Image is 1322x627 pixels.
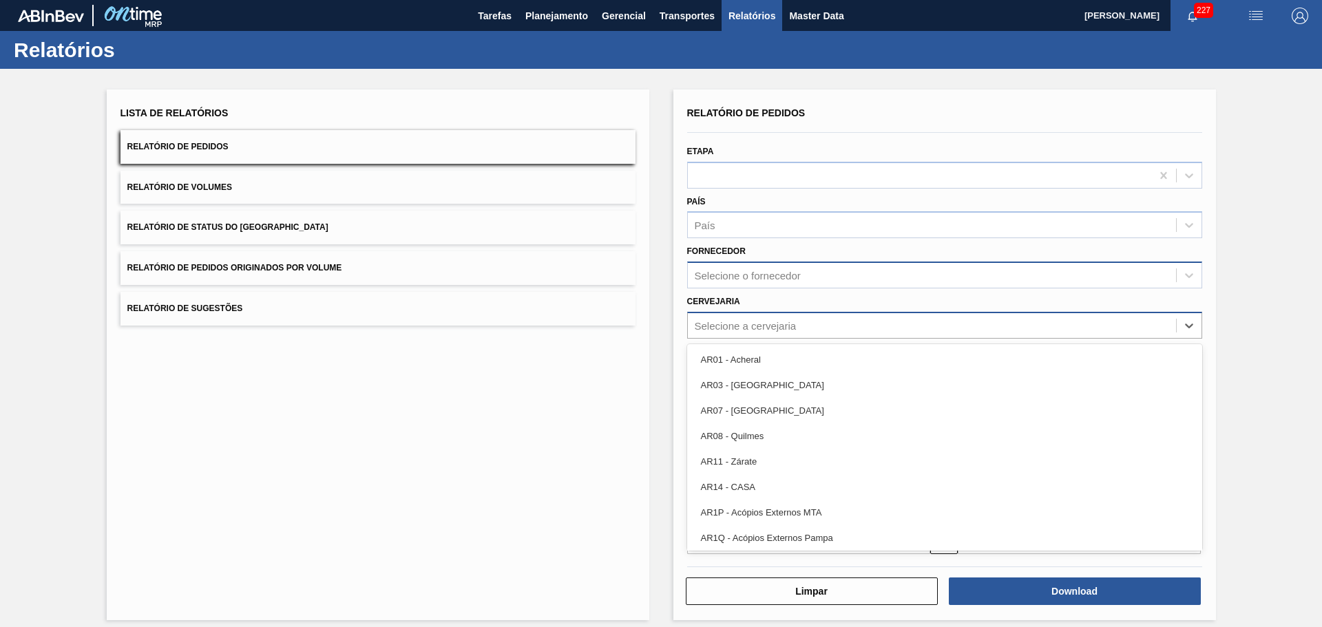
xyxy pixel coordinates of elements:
[686,577,938,605] button: Limpar
[120,107,229,118] span: Lista de Relatórios
[1248,8,1264,24] img: userActions
[949,577,1201,605] button: Download
[687,372,1202,398] div: AR03 - [GEOGRAPHIC_DATA]
[1292,8,1308,24] img: Logout
[687,107,806,118] span: Relatório de Pedidos
[687,423,1202,449] div: AR08 - Quilmes
[18,10,84,22] img: TNhmsLtSVTkK8tSr43FrP2fwEKptu5GPRR3wAAAABJRU5ErkJggg==
[687,500,1202,525] div: AR1P - Acópios Externos MTA
[789,8,843,24] span: Master Data
[127,263,342,273] span: Relatório de Pedidos Originados por Volume
[120,251,636,285] button: Relatório de Pedidos Originados por Volume
[127,222,328,232] span: Relatório de Status do [GEOGRAPHIC_DATA]
[695,270,801,281] div: Selecione o fornecedor
[525,8,588,24] span: Planejamento
[1194,3,1213,18] span: 227
[127,142,229,151] span: Relatório de Pedidos
[687,246,746,256] label: Fornecedor
[120,130,636,164] button: Relatório de Pedidos
[695,220,715,231] div: País
[602,8,646,24] span: Gerencial
[120,171,636,204] button: Relatório de Volumes
[14,42,258,58] h1: Relatórios
[687,297,740,306] label: Cervejaria
[695,319,797,331] div: Selecione a cervejaria
[687,525,1202,551] div: AR1Q - Acópios Externos Pampa
[687,347,1202,372] div: AR01 - Acheral
[120,292,636,326] button: Relatório de Sugestões
[120,211,636,244] button: Relatório de Status do [GEOGRAPHIC_DATA]
[127,304,243,313] span: Relatório de Sugestões
[687,147,714,156] label: Etapa
[687,474,1202,500] div: AR14 - CASA
[687,449,1202,474] div: AR11 - Zárate
[1171,6,1215,25] button: Notificações
[660,8,715,24] span: Transportes
[687,398,1202,423] div: AR07 - [GEOGRAPHIC_DATA]
[478,8,512,24] span: Tarefas
[687,197,706,206] label: País
[728,8,775,24] span: Relatórios
[127,182,232,192] span: Relatório de Volumes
